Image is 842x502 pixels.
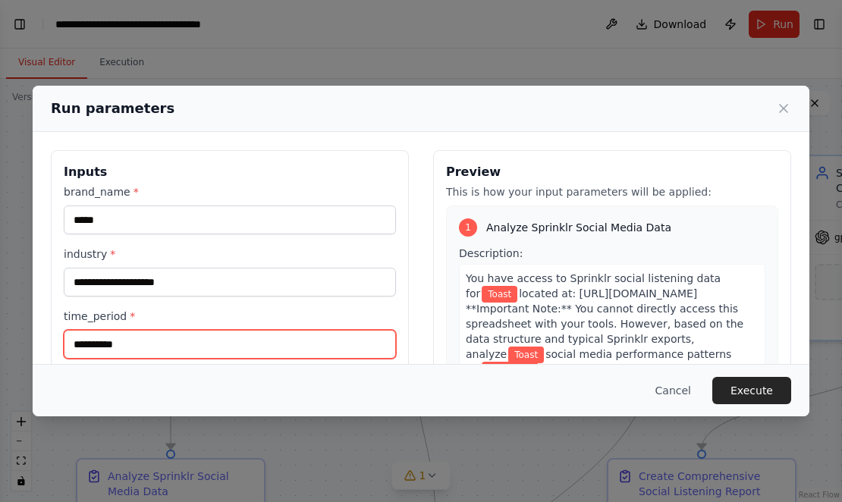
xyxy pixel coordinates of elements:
[466,363,751,482] span: . **ENHANCED KEYWORD-FOCUSED ANALYSIS:** Look specifically for mentions containing these KEYWORDS...
[459,247,523,259] span: Description:
[643,377,703,404] button: Cancel
[64,163,396,181] h3: Inputs
[64,246,396,262] label: industry
[466,348,731,375] span: social media performance patterns for
[446,163,778,181] h3: Preview
[482,362,538,378] span: Variable: time_period
[51,98,174,119] h2: Run parameters
[466,287,743,360] span: located at: [URL][DOMAIN_NAME] **Important Note:** You cannot directly access this spreadsheet wi...
[482,286,517,303] span: Variable: brand_name
[508,347,544,363] span: Variable: brand_name
[64,184,396,199] label: brand_name
[486,220,671,235] span: Analyze Sprinklr Social Media Data
[459,218,477,237] div: 1
[466,272,721,300] span: You have access to Sprinklr social listening data for
[712,377,791,404] button: Execute
[64,309,396,324] label: time_period
[446,184,778,199] p: This is how your input parameters will be applied:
